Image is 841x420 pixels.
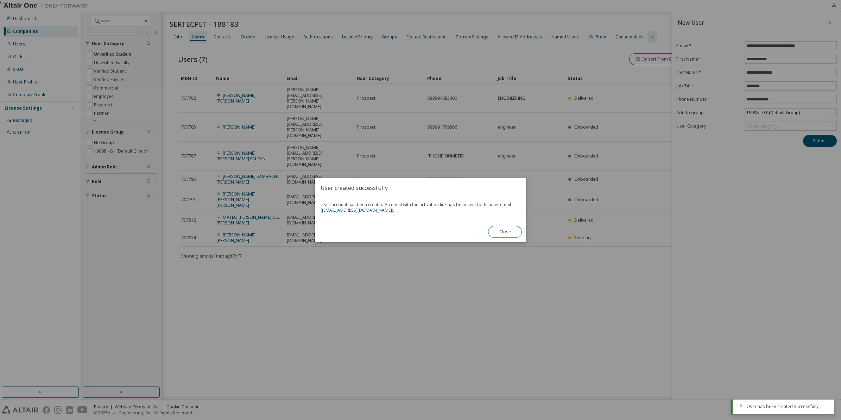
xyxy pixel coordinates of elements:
[747,404,828,409] div: User has been created successfully.
[321,202,511,213] span: An email with the activation link has been sent to the user email ( ).
[322,207,392,213] a: [EMAIL_ADDRESS][DOMAIN_NAME]
[315,178,526,198] h2: User created successfully
[488,226,522,238] button: Close
[321,202,520,213] span: User account has been created.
